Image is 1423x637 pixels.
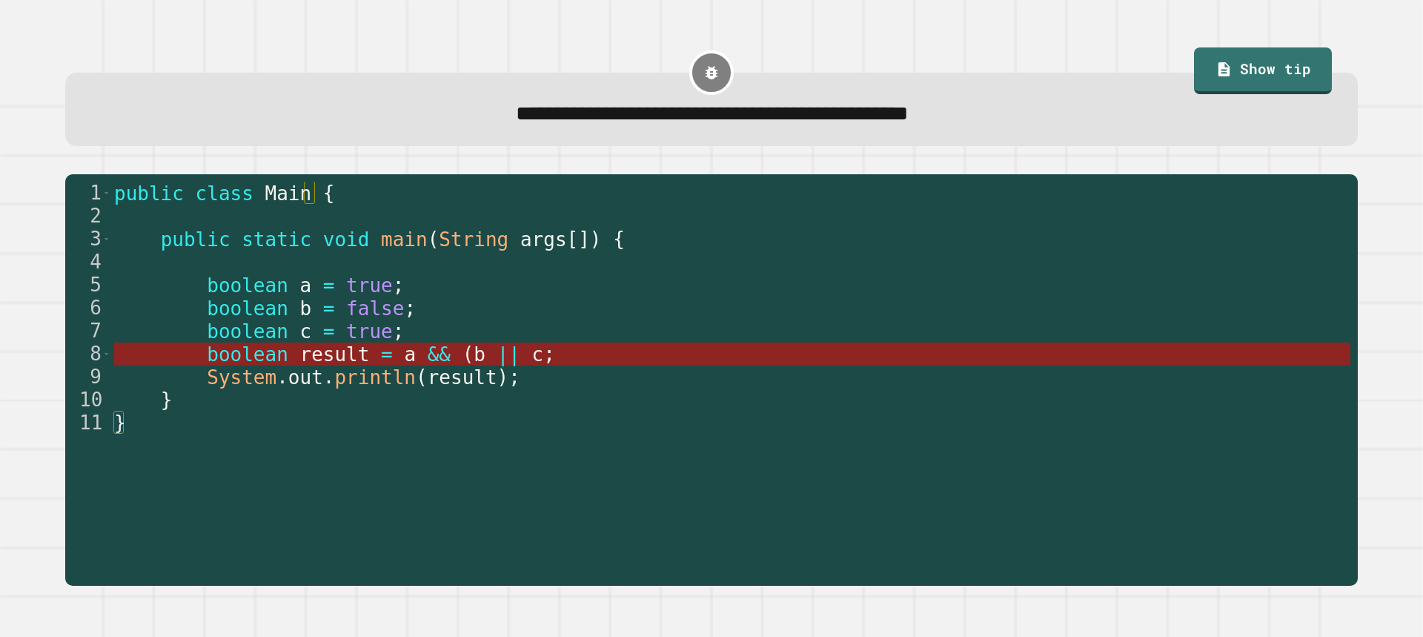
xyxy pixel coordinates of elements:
div: 5 [65,274,111,297]
span: main [381,228,428,251]
span: true [346,320,393,343]
span: || [497,343,520,366]
span: println [334,366,416,389]
span: String [439,228,508,251]
a: Show tip [1194,47,1332,95]
div: 6 [65,297,111,320]
span: boolean [207,320,288,343]
span: Toggle code folding, rows 1 through 11 [102,182,110,205]
div: 4 [65,251,111,274]
span: public [114,182,184,205]
span: c [299,320,311,343]
span: result [427,366,497,389]
div: 9 [65,366,111,389]
div: 10 [65,389,111,412]
span: = [322,274,334,297]
span: class [195,182,253,205]
span: Toggle code folding, row 8 [102,343,110,366]
span: public [160,228,230,251]
span: b [474,343,485,366]
span: a [404,343,416,366]
span: boolean [207,343,288,366]
div: 1 [65,182,111,205]
span: = [322,320,334,343]
span: result [299,343,369,366]
span: out [288,366,322,389]
span: void [322,228,369,251]
div: 7 [65,320,111,343]
span: true [346,274,393,297]
span: Toggle code folding, rows 3 through 10 [102,228,110,251]
span: = [381,343,393,366]
span: c [531,343,543,366]
span: boolean [207,274,288,297]
span: a [299,274,311,297]
span: System [207,366,276,389]
span: && [427,343,450,366]
div: 11 [65,412,111,435]
span: b [299,297,311,320]
div: 8 [65,343,111,366]
span: Main [265,182,311,205]
span: boolean [207,297,288,320]
span: false [346,297,404,320]
div: 3 [65,228,111,251]
span: args [520,228,567,251]
span: = [322,297,334,320]
span: static [242,228,311,251]
div: 2 [65,205,111,228]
